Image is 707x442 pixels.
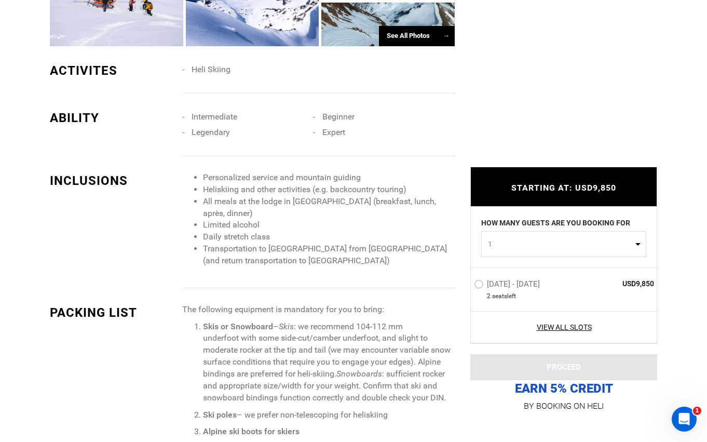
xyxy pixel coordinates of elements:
iframe: Intercom live chat [672,407,697,432]
li: All meals at the lodge in [GEOGRAPHIC_DATA] (breakfast, lunch, après, dinner) [203,196,455,220]
span: s [504,292,507,301]
div: PACKING LIST [50,304,174,322]
p: – we prefer non-telescoping for heliskiing [203,409,455,421]
button: PROCEED [470,354,657,380]
span: 2 [487,292,491,301]
li: Transportation to [GEOGRAPHIC_DATA] from [GEOGRAPHIC_DATA] (and return transportation to [GEOGRAP... [203,243,455,267]
strong: Skis or Snowboard [203,322,273,331]
button: 1 [481,231,646,257]
p: – : we recommend 104-112 mm underfoot with some side-cut/camber underfoot, and slight to moderate... [203,321,455,404]
span: USD9,850 [579,278,654,289]
div: See All Photos [379,26,455,46]
span: Heli Skiing [192,64,230,74]
label: [DATE] - [DATE] [474,279,542,292]
li: Heliskiing and other activities (e.g. backcountry touring) [203,184,455,196]
span: → [443,32,450,39]
li: Daily stretch class [203,231,455,243]
span: 1 [488,239,633,249]
span: Intermediate [192,112,237,122]
span: Legendary [192,127,230,137]
p: BY BOOKING ON HELI [470,399,657,413]
span: 1 [693,407,701,415]
label: HOW MANY GUESTS ARE YOU BOOKING FOR [481,218,630,231]
span: Expert [322,127,345,137]
li: Personalized service and mountain guiding [203,172,455,184]
a: View All Slots [474,322,654,332]
span: seat left [492,292,516,301]
em: Snowboards [336,369,382,379]
strong: Alpine ski boots for skiers [203,426,300,436]
div: INCLUSIONS [50,172,174,190]
li: Limited alcohol [203,219,455,231]
div: ABILITY [50,109,174,127]
strong: Ski poles [203,410,237,420]
em: Skis [279,322,294,331]
span: STARTING AT: USD9,850 [511,183,616,193]
span: Beginner [322,112,355,122]
p: The following equipment is mandatory for you to bring: [182,304,455,316]
div: ACTIVITES [50,62,174,79]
